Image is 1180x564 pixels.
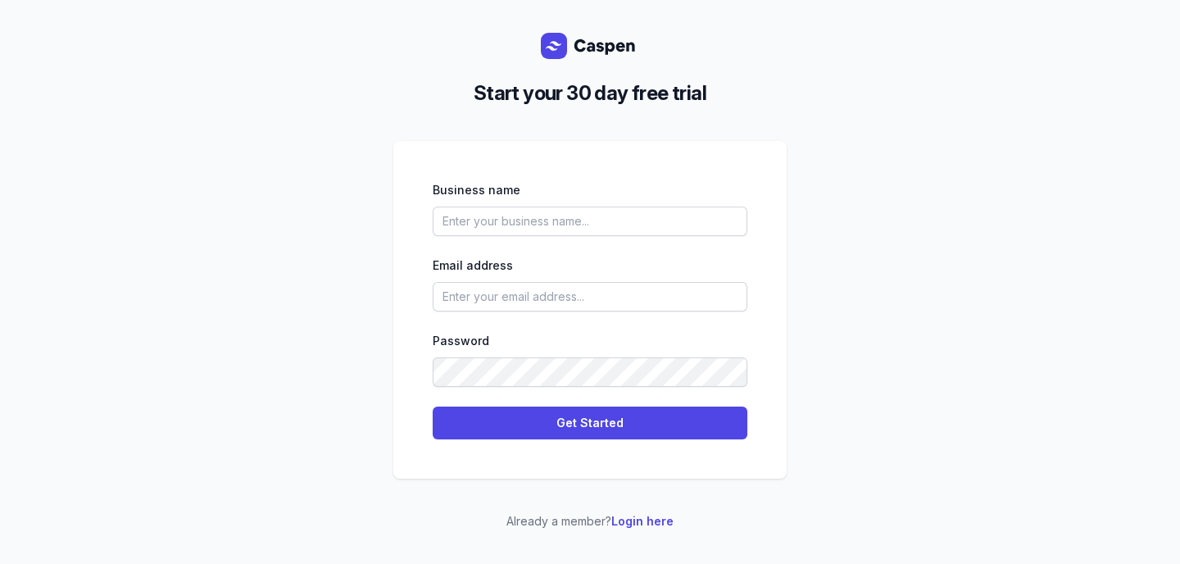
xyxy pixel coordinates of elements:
div: Password [433,331,747,351]
p: Already a member? [393,512,787,531]
input: Enter your business name... [433,207,747,236]
input: Enter your email address... [433,282,747,312]
div: Business name [433,180,747,200]
h2: Start your 30 day free trial [406,79,774,108]
div: Email address [433,256,747,275]
a: Login here [611,514,674,528]
span: Get Started [442,413,737,433]
button: Get Started [433,407,747,439]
